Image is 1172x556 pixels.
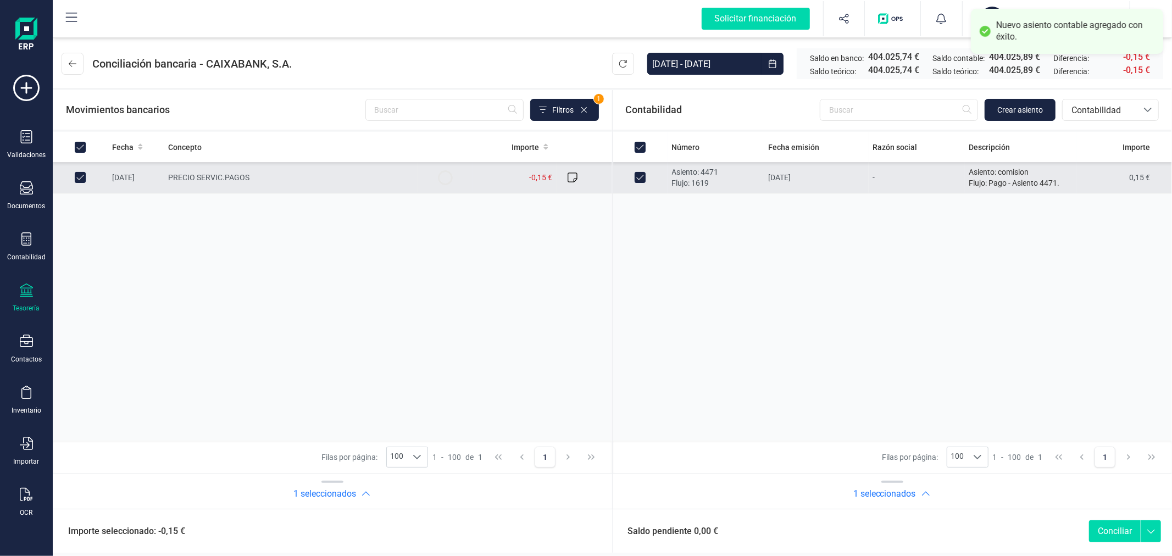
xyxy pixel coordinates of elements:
[535,447,556,468] button: Page 1
[465,452,474,463] span: de
[448,452,461,463] span: 100
[594,94,604,104] span: 1
[1026,452,1034,463] span: de
[558,447,579,468] button: Next Page
[13,304,40,313] div: Tesorería
[7,151,46,159] div: Validaciones
[112,142,134,153] span: Fecha
[702,8,810,30] div: Solicitar financiación
[20,508,33,517] div: OCR
[969,177,1072,188] p: Flujo: Pago - Asiento 4471.
[672,166,760,177] p: Asiento: 4471
[365,99,524,121] input: Buscar
[672,142,700,153] span: Número
[980,7,1004,31] div: AY
[947,447,967,467] span: 100
[553,104,574,115] span: Filtros
[932,53,985,64] span: Saldo contable:
[615,525,719,538] span: Saldo pendiente 0,00 €
[512,447,532,468] button: Previous Page
[432,452,482,463] div: -
[932,66,979,77] span: Saldo teórico:
[7,253,46,262] div: Contabilidad
[820,99,978,121] input: Buscar
[8,202,46,210] div: Documentos
[635,172,646,183] div: Row Unselected cf79dbcd-e224-42fc-ab6d-fc8c47a22af8
[873,142,918,153] span: Razón social
[1067,104,1133,117] span: Contabilidad
[478,452,482,463] span: 1
[387,447,407,467] span: 100
[1123,51,1150,64] span: -0,15 €
[1076,162,1172,193] td: 0,15 €
[868,51,919,64] span: 404.025,74 €
[15,18,37,53] img: Logo Finanedi
[92,56,292,71] span: Conciliación bancaria - CAIXABANK, S.A.
[55,525,185,538] span: Importe seleccionado: -0,15 €
[762,53,784,75] button: Choose Date
[1141,447,1162,468] button: Last Page
[321,447,428,468] div: Filas por página:
[1123,142,1150,153] span: Importe
[1053,66,1089,77] span: Diferencia:
[989,51,1040,64] span: 404.025,89 €
[1118,447,1139,468] button: Next Page
[75,142,86,153] div: All items selected
[530,99,599,121] button: Filtros
[1095,447,1115,468] button: Page 1
[969,142,1010,153] span: Descripción
[108,162,164,193] td: [DATE]
[168,173,249,182] span: PRECIO SERVIC.PAGOS
[672,177,760,188] p: Flujo: 1619
[293,487,356,501] h2: 1 seleccionados
[868,64,919,77] span: 404.025,74 €
[75,172,86,183] div: Row Unselected 511ce473-233c-42f0-a7a6-a4cad1b4729c
[882,447,988,468] div: Filas por página:
[871,1,914,36] button: Logo de OPS
[530,173,553,182] span: -0,15 €
[769,142,820,153] span: Fecha emisión
[1089,520,1141,542] button: Conciliar
[66,102,170,118] span: Movimientos bancarios
[976,1,1117,36] button: AYAYNAT HOTELES SLXEVI MARCH WOLTÉS
[764,162,869,193] td: [DATE]
[1123,64,1150,77] span: -0,15 €
[810,66,856,77] span: Saldo teórico:
[635,142,646,153] div: All items selected
[168,142,202,153] span: Concepto
[853,487,916,501] h2: 1 seleccionados
[488,447,509,468] button: First Page
[581,447,602,468] button: Last Page
[969,166,1072,177] p: Asiento: comision
[878,13,907,24] img: Logo de OPS
[1048,447,1069,468] button: First Page
[1038,452,1043,463] span: 1
[626,102,682,118] span: Contabilidad
[996,20,1155,43] div: Nuevo asiento contable agregado con éxito.
[12,406,41,415] div: Inventario
[14,457,40,466] div: Importar
[869,162,964,193] td: -
[1008,452,1021,463] span: 100
[989,64,1040,77] span: 404.025,89 €
[993,452,1043,463] div: -
[997,104,1043,115] span: Crear asiento
[993,452,997,463] span: 1
[1053,53,1089,64] span: Diferencia:
[810,53,864,64] span: Saldo en banco:
[985,99,1056,121] button: Crear asiento
[688,1,823,36] button: Solicitar financiación
[512,142,539,153] span: Importe
[11,355,42,364] div: Contactos
[432,452,437,463] span: 1
[1071,447,1092,468] button: Previous Page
